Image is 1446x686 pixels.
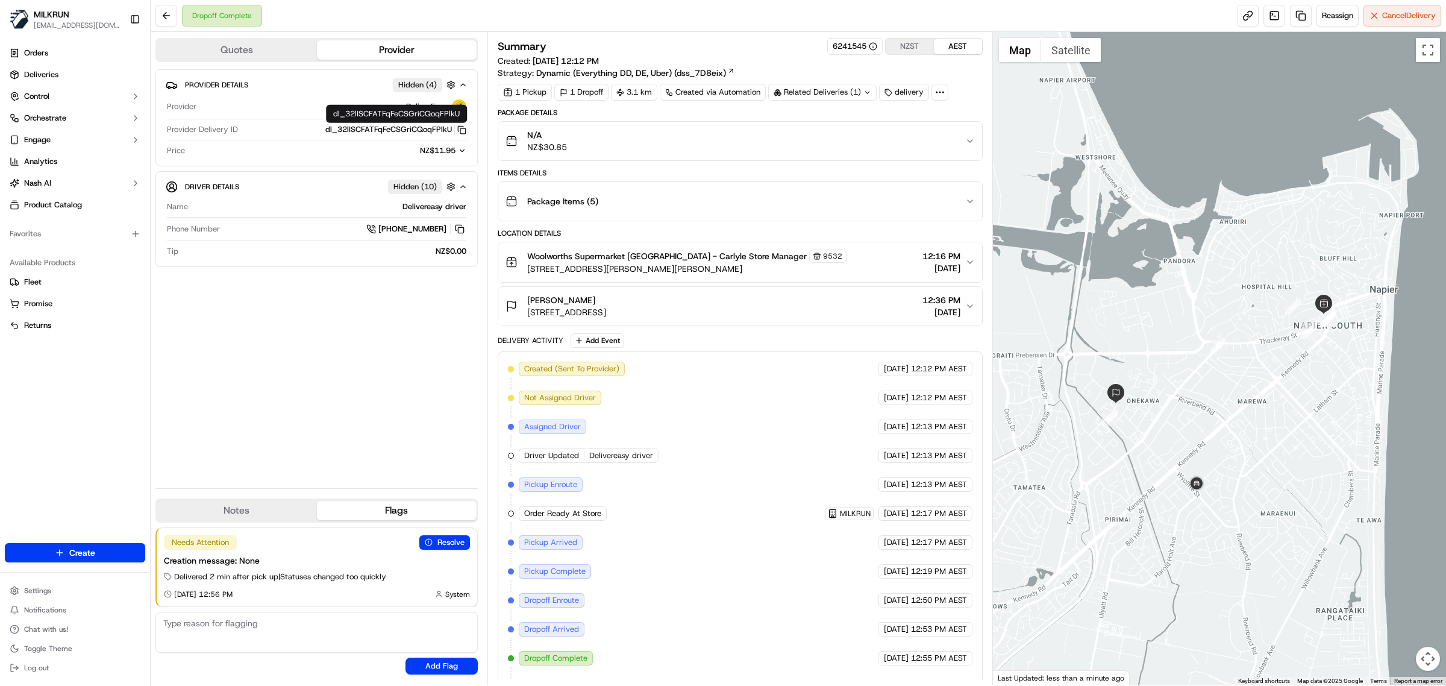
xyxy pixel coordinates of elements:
[498,182,982,221] button: Package Items (5)
[911,566,967,577] span: 12:19 PM AEST
[24,298,52,309] span: Promise
[166,177,468,197] button: Driver DetailsHidden (10)
[24,200,82,210] span: Product Catalog
[174,571,386,582] span: Delivered 2 min after pick up | Statuses changed too quickly
[164,555,470,567] div: Creation message: None
[589,450,653,461] span: Delivereasy driver
[768,84,877,101] div: Related Deliveries (1)
[5,195,145,215] a: Product Catalog
[911,653,967,664] span: 12:55 PM AEST
[24,113,66,124] span: Orchestrate
[193,201,466,212] div: Delivereasy driver
[884,392,909,403] span: [DATE]
[174,590,233,599] span: [DATE] 12:56 PM
[527,141,567,153] span: NZ$30.85
[911,363,967,374] span: 12:12 PM AEST
[498,41,546,52] h3: Summary
[5,316,145,335] button: Returns
[1322,10,1353,21] span: Reassign
[884,595,909,606] span: [DATE]
[922,294,960,306] span: 12:36 PM
[524,653,587,664] span: Dropoff Complete
[24,586,51,596] span: Settings
[317,501,477,520] button: Flags
[993,670,1130,685] div: Last Updated: less than a minute ago
[166,75,468,95] button: Provider DetailsHidden (4)
[34,8,69,20] button: MILKRUN
[167,246,178,257] span: Tip
[1297,678,1363,684] span: Map data ©2025 Google
[833,41,877,52] button: 6241545
[1416,38,1440,62] button: Toggle fullscreen view
[884,653,909,664] span: [DATE]
[24,134,51,145] span: Engage
[524,537,577,548] span: Pickup Arrived
[884,450,909,461] span: [DATE]
[445,590,470,599] span: System
[498,287,982,326] button: [PERSON_NAME][STREET_ADDRESS]12:36 PM[DATE]
[167,101,196,112] span: Provider
[5,224,145,244] div: Favorites
[5,543,145,562] button: Create
[360,145,466,156] button: NZ$11.95
[5,5,125,34] button: MILKRUNMILKRUN[EMAIL_ADDRESS][DOMAIN_NAME]
[5,582,145,599] button: Settings
[1316,5,1359,27] button: Reassign
[5,87,145,106] button: Control
[5,174,145,193] button: Nash AI
[24,156,57,167] span: Analytics
[1210,338,1226,354] div: 10
[24,644,72,653] span: Toggle Theme
[167,124,238,135] span: Provider Delivery ID
[5,272,145,292] button: Fleet
[524,566,586,577] span: Pickup Complete
[1321,311,1336,327] div: 8
[167,145,185,156] span: Price
[527,263,847,275] span: [STREET_ADDRESS][PERSON_NAME][PERSON_NAME]
[1370,678,1387,684] a: Terms (opens in new tab)
[524,595,579,606] span: Dropoff Enroute
[911,624,967,635] span: 12:53 PM AEST
[5,43,145,63] a: Orders
[183,246,466,257] div: NZ$0.00
[498,122,982,160] button: N/ANZ$30.85
[1321,310,1336,326] div: 3
[527,195,598,207] span: Package Items ( 5 )
[5,659,145,676] button: Log out
[527,306,606,318] span: [STREET_ADDRESS]
[1316,309,1332,325] div: 2
[1320,310,1336,326] div: 7
[660,84,766,101] a: Created via Automation
[996,670,1036,685] a: Open this area in Google Maps (opens a new window)
[527,129,567,141] span: N/A
[185,80,248,90] span: Provider Details
[498,242,982,282] button: Woolworths Supermarket [GEOGRAPHIC_DATA] - Carlyle Store Manager9532[STREET_ADDRESS][PERSON_NAME]...
[5,65,145,84] a: Deliveries
[5,621,145,638] button: Chat with us!
[164,535,237,550] div: Needs Attention
[24,625,68,634] span: Chat with us!
[922,306,960,318] span: [DATE]
[167,224,220,234] span: Phone Number
[922,262,960,274] span: [DATE]
[1286,299,1301,315] div: 1
[24,663,49,673] span: Log out
[5,253,145,272] div: Available Products
[366,222,466,236] a: [PHONE_NUMBER]
[452,99,466,114] img: delivereasy_logo.png
[884,421,909,432] span: [DATE]
[884,566,909,577] span: [DATE]
[5,602,145,618] button: Notifications
[388,179,459,194] button: Hidden (10)
[398,80,437,90] span: Hidden ( 4 )
[498,336,563,345] div: Delivery Activity
[10,320,140,331] a: Returns
[406,101,447,112] span: DeliverEasy
[157,40,317,60] button: Quotes
[524,624,579,635] span: Dropoff Arrived
[911,537,967,548] span: 12:17 PM AEST
[884,508,909,519] span: [DATE]
[24,48,48,58] span: Orders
